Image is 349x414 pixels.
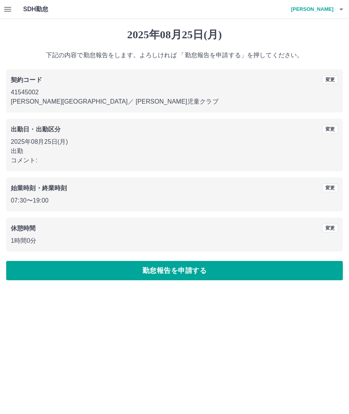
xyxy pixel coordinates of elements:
[322,224,338,232] button: 変更
[322,125,338,133] button: 変更
[6,28,343,41] h1: 2025年08月25日(月)
[322,75,338,84] button: 変更
[11,137,338,147] p: 2025年08月25日(月)
[11,77,42,83] b: 契約コード
[11,236,338,245] p: 1時間0分
[6,51,343,60] p: 下記の内容で勤怠報告をします。よろしければ 「勤怠報告を申請する」を押してください。
[11,88,338,97] p: 41545002
[11,156,338,165] p: コメント:
[11,147,338,156] p: 出勤
[6,261,343,280] button: 勤怠報告を申請する
[11,225,36,232] b: 休憩時間
[11,196,338,205] p: 07:30 〜 19:00
[322,184,338,192] button: 変更
[11,185,67,191] b: 始業時刻・終業時刻
[11,97,338,106] p: [PERSON_NAME][GEOGRAPHIC_DATA] ／ [PERSON_NAME]児童クラブ
[11,126,61,133] b: 出勤日・出勤区分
